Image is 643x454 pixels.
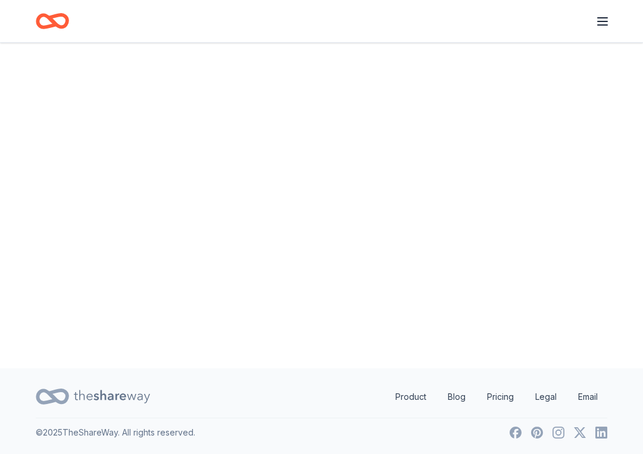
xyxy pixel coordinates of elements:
[386,385,607,409] nav: quick links
[438,385,475,409] a: Blog
[386,385,436,409] a: Product
[477,385,523,409] a: Pricing
[36,7,69,35] a: Home
[526,385,566,409] a: Legal
[569,385,607,409] a: Email
[36,425,195,440] p: © 2025 TheShareWay. All rights reserved.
